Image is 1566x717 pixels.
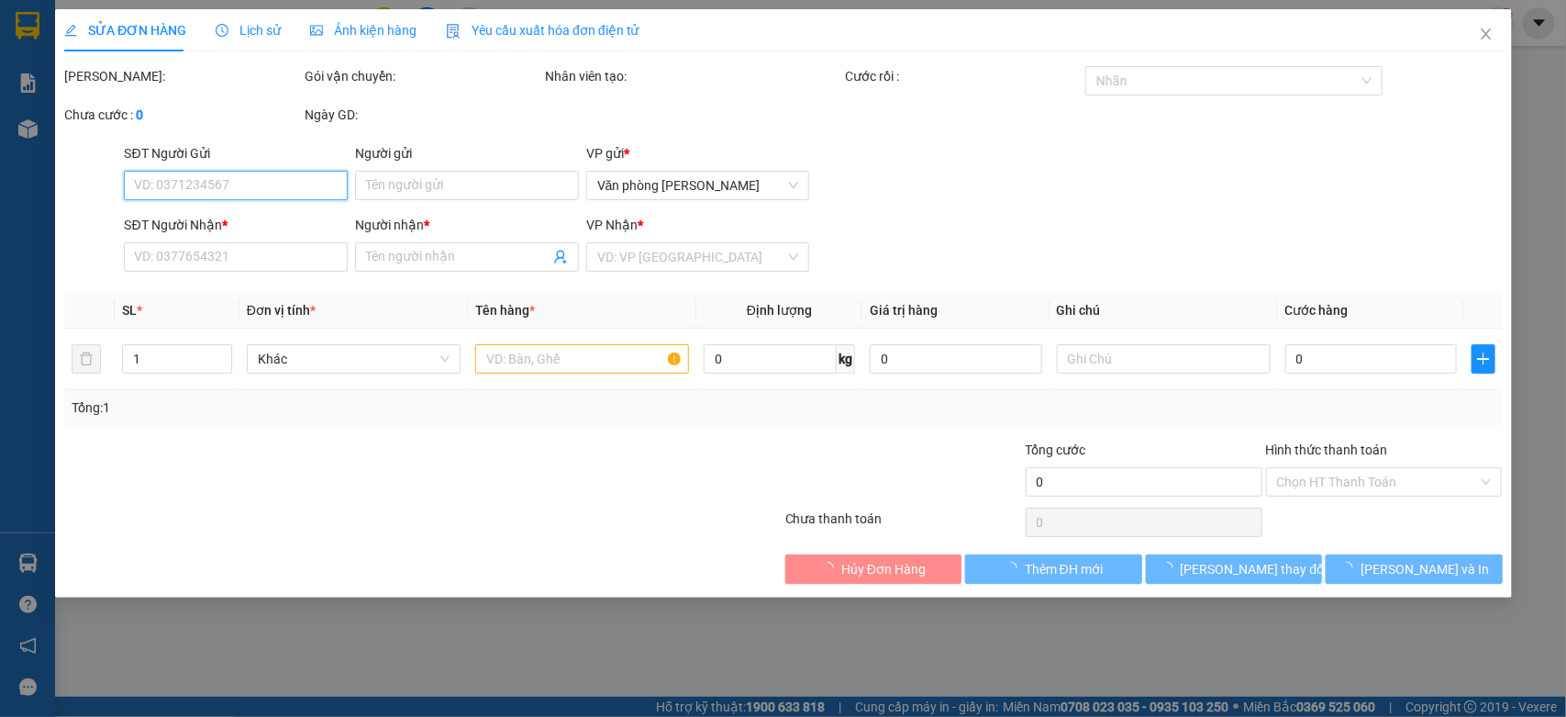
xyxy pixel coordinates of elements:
[1025,443,1085,457] span: Tổng cước
[1472,352,1494,366] span: plus
[553,250,568,264] span: user-add
[1160,562,1180,575] span: loading
[136,107,143,122] b: 0
[1180,559,1327,579] span: [PERSON_NAME] thay đổi
[1472,344,1494,374] button: plus
[785,555,961,584] button: Hủy Đơn Hàng
[821,562,841,575] span: loading
[446,24,461,39] img: icon
[305,105,541,125] div: Ngày GD:
[247,303,316,318] span: Đơn vị tính
[305,66,541,86] div: Gói vận chuyển:
[586,218,638,232] span: VP Nhận
[124,143,348,163] div: SĐT Người Gửi
[870,303,938,318] span: Giá trị hàng
[586,143,810,163] div: VP gửi
[783,509,1024,541] div: Chưa thanh toán
[310,24,323,37] span: picture
[355,215,579,235] div: Người nhận
[64,105,301,125] div: Chưa cước :
[1478,27,1493,41] span: close
[841,559,926,579] span: Hủy Đơn Hàng
[1361,559,1489,579] span: [PERSON_NAME] và In
[446,23,639,38] span: Yêu cầu xuất hóa đơn điện tử
[310,23,416,38] span: Ảnh kiện hàng
[216,24,228,37] span: clock-circle
[64,23,186,38] span: SỬA ĐƠN HÀNG
[845,66,1082,86] div: Cước rồi :
[64,66,301,86] div: [PERSON_NAME]:
[597,172,799,199] span: Văn phòng Cao Thắng
[475,303,535,318] span: Tên hàng
[475,344,689,374] input: VD: Bàn, Ghế
[837,344,855,374] span: kg
[64,24,77,37] span: edit
[1049,293,1277,329] th: Ghi chú
[545,66,841,86] div: Nhân viên tạo:
[72,398,605,418] div: Tổng: 1
[1056,344,1270,374] input: Ghi Chú
[1460,9,1511,61] button: Close
[216,23,281,38] span: Lịch sử
[1265,443,1387,457] label: Hình thức thanh toán
[1340,562,1361,575] span: loading
[965,555,1141,584] button: Thêm ĐH mới
[747,303,812,318] span: Định lượng
[258,345,450,373] span: Khác
[355,143,579,163] div: Người gửi
[1326,555,1502,584] button: [PERSON_NAME] và In
[1284,303,1348,318] span: Cước hàng
[1145,555,1321,584] button: [PERSON_NAME] thay đổi
[72,344,101,374] button: delete
[124,215,348,235] div: SĐT Người Nhận
[1005,562,1025,575] span: loading
[122,303,137,318] span: SL
[1025,559,1103,579] span: Thêm ĐH mới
